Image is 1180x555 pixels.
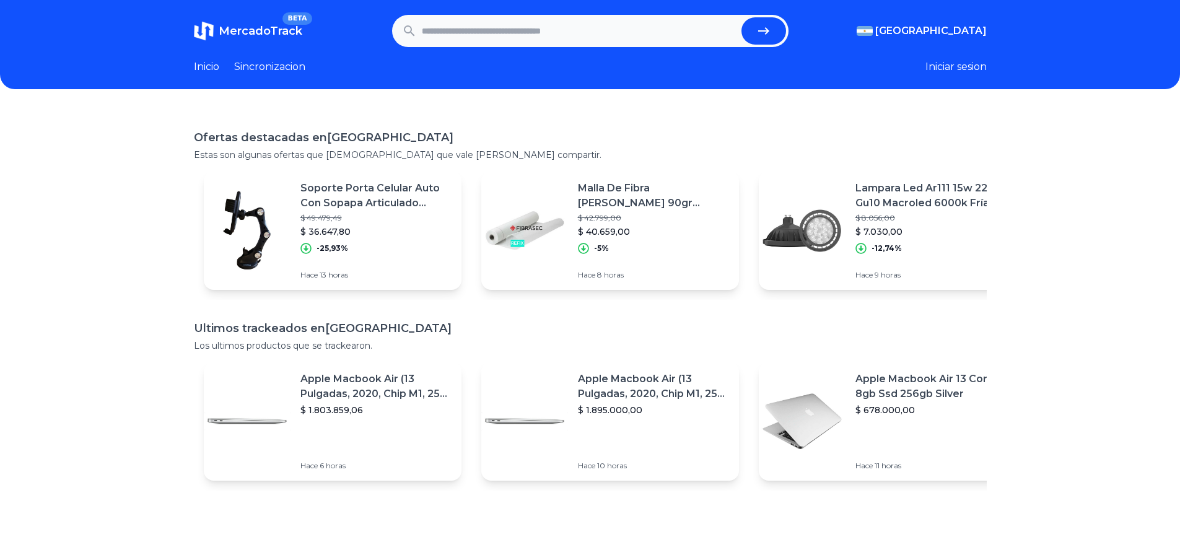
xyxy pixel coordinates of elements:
span: [GEOGRAPHIC_DATA] [875,24,987,38]
p: Apple Macbook Air 13 Core I5 8gb Ssd 256gb Silver [855,372,1007,401]
p: Hace 13 horas [300,270,452,280]
p: $ 7.030,00 [855,225,1007,238]
a: Featured imageApple Macbook Air (13 Pulgadas, 2020, Chip M1, 256 Gb De Ssd, 8 Gb De Ram) - Plata$... [481,362,739,481]
img: Featured image [481,378,568,465]
img: Featured image [204,378,291,465]
p: $ 678.000,00 [855,404,1007,416]
img: Argentina [857,26,873,36]
p: Apple Macbook Air (13 Pulgadas, 2020, Chip M1, 256 Gb De Ssd, 8 Gb De Ram) - Plata [578,372,729,401]
p: Hace 6 horas [300,461,452,471]
p: Estas son algunas ofertas que [DEMOGRAPHIC_DATA] que vale [PERSON_NAME] compartir. [194,149,987,161]
p: Hace 8 horas [578,270,729,280]
a: Featured imageApple Macbook Air (13 Pulgadas, 2020, Chip M1, 256 Gb De Ssd, 8 Gb De Ram) - Plata$... [204,362,461,481]
img: Featured image [481,187,568,274]
img: Featured image [759,187,846,274]
p: $ 40.659,00 [578,225,729,238]
p: Soporte Porta Celular Auto Con Sopapa Articulado Goodyear [300,181,452,211]
p: Hace 10 horas [578,461,729,471]
button: [GEOGRAPHIC_DATA] [857,24,987,38]
a: MercadoTrackBETA [194,21,302,41]
h1: Ofertas destacadas en [GEOGRAPHIC_DATA] [194,129,987,146]
p: -25,93% [317,243,348,253]
a: Featured imageMalla De Fibra [PERSON_NAME] 90gr 5x5mm 50 M2 Micropiso$ 42.799,00$ 40.659,00-5%Hac... [481,171,739,290]
img: Featured image [204,187,291,274]
span: MercadoTrack [219,24,302,38]
p: $ 1.895.000,00 [578,404,729,416]
p: Lampara Led Ar111 15w 220v Gu10 Macroled 6000k Fría Garantia [855,181,1007,211]
p: $ 36.647,80 [300,225,452,238]
p: -5% [594,243,609,253]
p: $ 42.799,00 [578,213,729,223]
p: Hace 11 horas [855,461,1007,471]
p: $ 49.479,49 [300,213,452,223]
span: BETA [282,12,312,25]
a: Featured imageSoporte Porta Celular Auto Con Sopapa Articulado Goodyear$ 49.479,49$ 36.647,80-25,... [204,171,461,290]
a: Featured imageLampara Led Ar111 15w 220v Gu10 Macroled 6000k Fría Garantia$ 8.056,00$ 7.030,00-12... [759,171,1016,290]
p: Hace 9 horas [855,270,1007,280]
a: Featured imageApple Macbook Air 13 Core I5 8gb Ssd 256gb Silver$ 678.000,00Hace 11 horas [759,362,1016,481]
h1: Ultimos trackeados en [GEOGRAPHIC_DATA] [194,320,987,337]
a: Inicio [194,59,219,74]
img: Featured image [759,378,846,465]
p: Apple Macbook Air (13 Pulgadas, 2020, Chip M1, 256 Gb De Ssd, 8 Gb De Ram) - Plata [300,372,452,401]
a: Sincronizacion [234,59,305,74]
p: $ 8.056,00 [855,213,1007,223]
p: Malla De Fibra [PERSON_NAME] 90gr 5x5mm 50 M2 Micropiso [578,181,729,211]
p: $ 1.803.859,06 [300,404,452,416]
button: Iniciar sesion [925,59,987,74]
p: -12,74% [872,243,902,253]
p: Los ultimos productos que se trackearon. [194,339,987,352]
img: MercadoTrack [194,21,214,41]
